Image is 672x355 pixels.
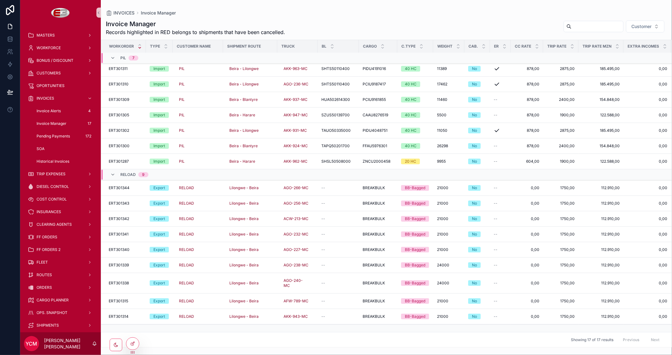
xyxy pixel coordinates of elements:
[179,159,185,164] span: PIL
[227,125,273,136] a: Beira - Lilongwe
[494,185,507,190] a: --
[281,79,314,89] a: AGO-236-MC
[547,113,575,118] span: 1900,00
[494,113,497,118] span: --
[472,143,477,149] div: No
[321,113,350,118] span: SZUS50139700
[176,183,219,193] a: RELOAD
[468,185,486,191] a: No
[284,82,308,87] span: AGO-236-MC
[627,185,667,190] a: 0,00
[363,66,393,71] a: PIDU4191016
[284,113,308,118] span: AKK-947-MC
[401,128,429,133] a: 40 HC
[176,158,187,165] a: PIL
[582,185,620,190] span: 112.910,00
[281,80,311,88] a: AGO-236-MC
[401,143,429,149] a: 40 HC
[626,20,664,32] button: Select Button
[153,185,165,191] div: Export
[24,168,97,180] a: TRIP EXPENSES
[514,185,539,190] a: 0,00
[150,185,169,191] a: Export
[227,142,260,150] a: Beira - Blantyre
[437,66,461,71] a: 11389
[547,159,575,164] a: 1900,00
[37,146,44,151] span: SOA
[109,159,129,164] span: ERT301287
[109,113,142,118] a: ERT301305
[37,197,67,202] span: COST CONTROL
[627,66,667,71] a: 0,00
[227,110,273,120] a: Beira - Harare
[281,127,309,134] a: AKK-931-MC
[284,128,307,133] span: AKK-931-MC
[141,10,176,16] a: Invoice Manager
[229,185,259,190] span: Lilongwe - Beira
[109,97,129,102] span: ERT301309
[37,71,61,76] span: CUSTOMERS
[284,66,307,71] span: AKK-963-MC
[494,113,507,118] a: --
[153,97,165,102] div: Import
[284,97,307,102] span: AKK-937-MC
[405,81,416,87] div: 40 HC
[32,143,97,154] a: SOA
[176,125,219,136] a: PIL
[401,66,429,72] a: 40 HC
[547,97,575,102] a: 2400,00
[547,143,575,148] a: 2400,00
[321,128,351,133] span: TAUO50335000
[363,113,393,118] a: CAAU8276519
[437,66,447,71] span: 11389
[547,185,575,190] a: 1750,00
[363,82,393,87] a: PCIU9187417
[363,97,393,102] a: PCIU9161855
[109,82,142,87] a: ERT301310
[321,97,350,102] span: HUA502614300
[179,82,185,87] span: PIL
[363,159,390,164] span: ZNCU2000458
[24,55,97,66] a: BONUS / DISCOUNT
[437,113,461,118] a: 5500
[153,143,165,149] div: Import
[363,82,386,87] span: PCIU9187417
[437,185,448,190] span: 21000
[582,97,620,102] a: 154.848,00
[281,110,314,120] a: AKK-947-MC
[437,143,448,148] span: 26298
[321,113,355,118] a: SZUS50139700
[405,97,416,102] div: 40 HC
[321,143,350,148] span: TAPQ50201700
[37,96,54,101] span: INVOICES
[150,81,169,87] a: Import
[472,159,477,164] div: No
[176,184,197,192] a: RELOAD
[363,185,385,190] span: BREAKBULK
[514,66,539,71] a: 878,00
[494,143,507,148] a: --
[24,42,97,54] a: WORKFORCE
[281,96,310,103] a: AKK-937-MC
[401,97,429,102] a: 40 HC
[179,185,194,190] span: RELOAD
[281,111,310,119] a: AKK-947-MC
[468,159,486,164] a: No
[229,113,255,118] span: Beira - Harare
[627,128,667,133] a: 0,00
[514,97,539,102] a: 878,00
[627,159,667,164] a: 0,00
[109,113,129,118] span: ERT301305
[437,159,461,164] a: 9955
[227,80,261,88] a: Beira - Lilongwe
[547,66,575,71] span: 2875,00
[494,97,497,102] span: --
[514,159,539,164] a: 604,00
[109,185,129,190] span: ERT301344
[582,128,620,133] span: 185.495,00
[401,81,429,87] a: 40 HC
[153,159,165,164] div: Import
